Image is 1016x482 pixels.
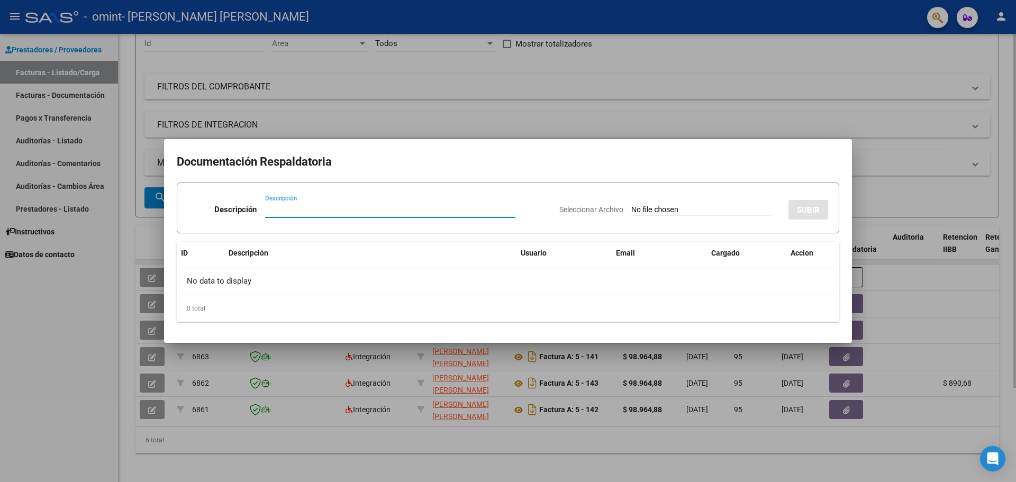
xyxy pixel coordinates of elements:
[786,242,839,265] datatable-header-cell: Accion
[559,205,623,214] span: Seleccionar Archivo
[797,205,820,215] span: SUBIR
[612,242,707,265] datatable-header-cell: Email
[791,249,813,257] span: Accion
[616,249,635,257] span: Email
[181,249,188,257] span: ID
[177,268,839,295] div: No data to display
[516,242,612,265] datatable-header-cell: Usuario
[214,204,257,216] p: Descripción
[788,200,828,220] button: SUBIR
[177,152,839,172] h2: Documentación Respaldatoria
[177,242,224,265] datatable-header-cell: ID
[707,242,786,265] datatable-header-cell: Cargado
[711,249,740,257] span: Cargado
[229,249,268,257] span: Descripción
[177,295,839,322] div: 0 total
[224,242,516,265] datatable-header-cell: Descripción
[980,446,1005,471] div: Open Intercom Messenger
[521,249,547,257] span: Usuario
